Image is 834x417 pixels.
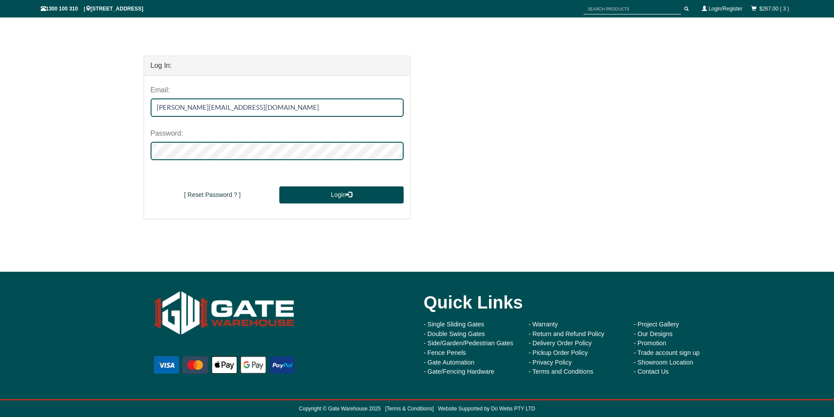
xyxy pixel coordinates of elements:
input: SEARCH PRODUCTS [584,4,681,14]
iframe: LiveChat chat widget [659,183,834,386]
div: Quick Links [424,285,726,320]
a: - Return and Refund Policy [529,330,605,337]
a: - Showroom Location [634,359,693,366]
a: - Contact Us [634,368,669,375]
a: $267.00 ( 3 ) [759,6,789,12]
a: - Our Designs [634,330,673,337]
a: Website Supported by Do Webs PTY LTD [438,406,535,412]
a: - Trade account sign up [634,349,700,356]
img: payment options [152,354,296,375]
a: - Pickup Order Policy [529,349,588,356]
a: - Double Swing Gates [424,330,485,337]
span: 1300 100 310 | [STREET_ADDRESS] [41,6,144,12]
a: - Fence Penels [424,349,466,356]
img: Gate Warehouse [152,285,296,341]
a: - Warranty [529,321,558,328]
a: - Gate Automation [424,359,475,366]
a: - Promotion [634,340,666,347]
button: Login [279,186,403,204]
a: - Privacy Policy [529,359,572,366]
a: - Project Gallery [634,321,679,328]
a: - Side/Garden/Pedestrian Gates [424,340,514,347]
a: - Delivery Order Policy [529,340,592,347]
a: - Terms and Conditions [529,368,594,375]
a: - Single Sliding Gates [424,321,484,328]
strong: Log In: [151,62,172,69]
span: [ ] [381,406,434,412]
label: Email: [151,82,170,98]
label: Password: [151,126,183,142]
button: [ Reset Password ? ] [151,186,274,204]
a: Login/Register [708,6,742,12]
a: Terms & Conditions [387,406,432,412]
a: - Gate/Fencing Hardware [424,368,495,375]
